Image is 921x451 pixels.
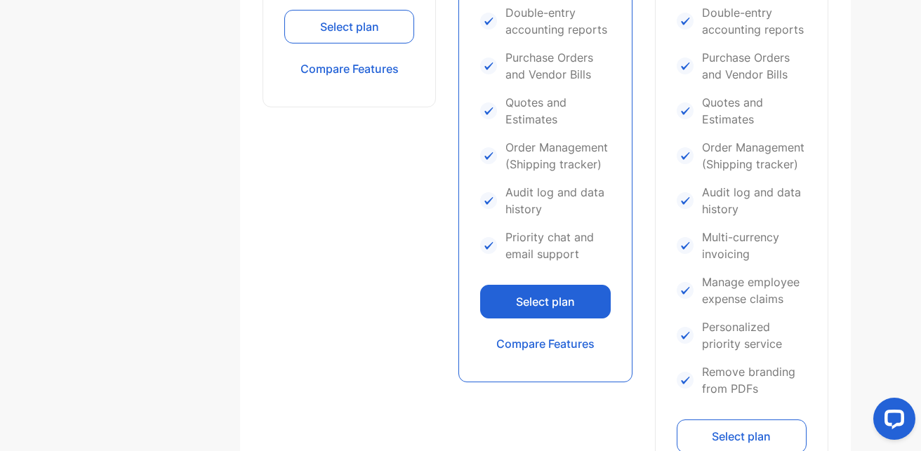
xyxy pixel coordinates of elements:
button: Select plan [480,285,610,318]
button: Compare Features [284,52,414,86]
p: Order Management (Shipping tracker) [702,139,807,173]
button: Compare Features [480,327,610,361]
p: Priority chat and email support [505,229,610,262]
button: Select plan [284,10,414,43]
p: Audit log and data history [505,184,610,217]
p: Remove branding from PDFs [702,363,807,397]
p: Quotes and Estimates [505,94,610,128]
p: Multi-currency invoicing [702,229,807,262]
p: Double-entry accounting reports [702,4,807,38]
p: Purchase Orders and Vendor Bills [505,49,610,83]
p: Quotes and Estimates [702,94,807,128]
p: Manage employee expense claims [702,274,807,307]
p: Purchase Orders and Vendor Bills [702,49,807,83]
p: Order Management (Shipping tracker) [505,139,610,173]
iframe: LiveChat chat widget [862,392,921,451]
p: Audit log and data history [702,184,807,217]
p: Personalized priority service [702,318,807,352]
p: Double-entry accounting reports [505,4,610,38]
